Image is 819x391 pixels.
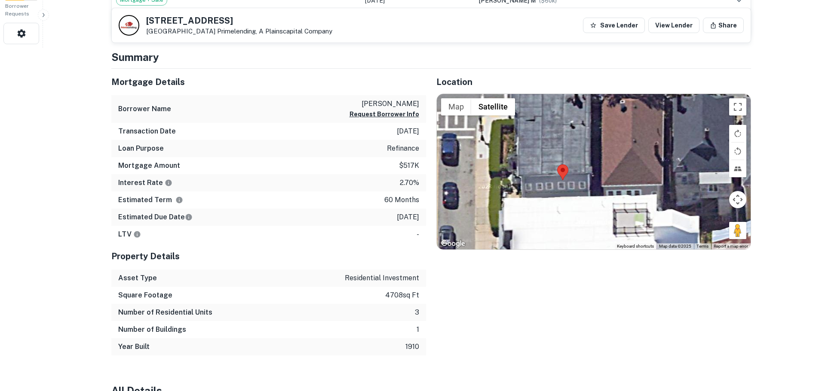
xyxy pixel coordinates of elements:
[405,342,419,352] p: 1910
[729,98,746,115] button: Toggle fullscreen view
[146,27,332,35] p: [GEOGRAPHIC_DATA]
[118,195,183,205] h6: Estimated Term
[729,160,746,177] button: Tilt map
[118,178,172,188] h6: Interest Rate
[696,244,709,249] a: Terms (opens in new tab)
[439,238,467,249] a: Open this area in Google Maps (opens a new window)
[441,98,471,115] button: Show street map
[385,290,419,300] p: 4708 sq ft
[5,3,29,17] span: Borrower Requests
[133,230,141,238] svg: LTVs displayed on the website are for informational purposes only and may be reported incorrectly...
[384,195,419,205] p: 60 months
[714,244,748,249] a: Report a map error
[175,196,183,204] svg: Term is based on a standard schedule for this type of loan.
[399,161,419,171] p: $517k
[417,324,419,335] p: 1
[350,99,419,109] p: [PERSON_NAME]
[729,125,746,142] button: Rotate map clockwise
[118,161,180,171] h6: Mortgage Amount
[345,273,419,283] p: residential investment
[350,109,419,119] button: Request Borrower Info
[729,142,746,160] button: Rotate map counterclockwise
[146,16,332,25] h5: [STREET_ADDRESS]
[659,244,691,249] span: Map data ©2025
[471,98,515,115] button: Show satellite imagery
[729,191,746,208] button: Map camera controls
[185,213,193,221] svg: Estimate is based on a standard schedule for this type of loan.
[118,342,150,352] h6: Year Built
[400,178,419,188] p: 2.70%
[729,222,746,239] button: Drag Pegman onto the map to open Street View
[111,49,751,65] h4: Summary
[415,307,419,318] p: 3
[397,212,419,222] p: [DATE]
[439,238,467,249] img: Google
[118,104,171,114] h6: Borrower Name
[111,250,426,263] h5: Property Details
[417,229,419,239] p: -
[118,126,176,136] h6: Transaction Date
[703,18,744,33] button: Share
[111,76,426,88] h5: Mortgage Details
[118,273,157,283] h6: Asset Type
[397,126,419,136] p: [DATE]
[776,322,819,364] iframe: Chat Widget
[436,76,751,88] h5: Location
[617,243,654,249] button: Keyboard shortcuts
[118,212,193,222] h6: Estimated Due Date
[648,18,699,33] a: View Lender
[217,27,332,35] a: Primelending, A Plainscapital Company
[118,290,172,300] h6: Square Footage
[118,324,186,335] h6: Number of Buildings
[118,307,212,318] h6: Number of Residential Units
[583,18,645,33] button: Save Lender
[118,229,141,239] h6: LTV
[165,179,172,187] svg: The interest rates displayed on the website are for informational purposes only and may be report...
[387,143,419,154] p: refinance
[118,143,164,154] h6: Loan Purpose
